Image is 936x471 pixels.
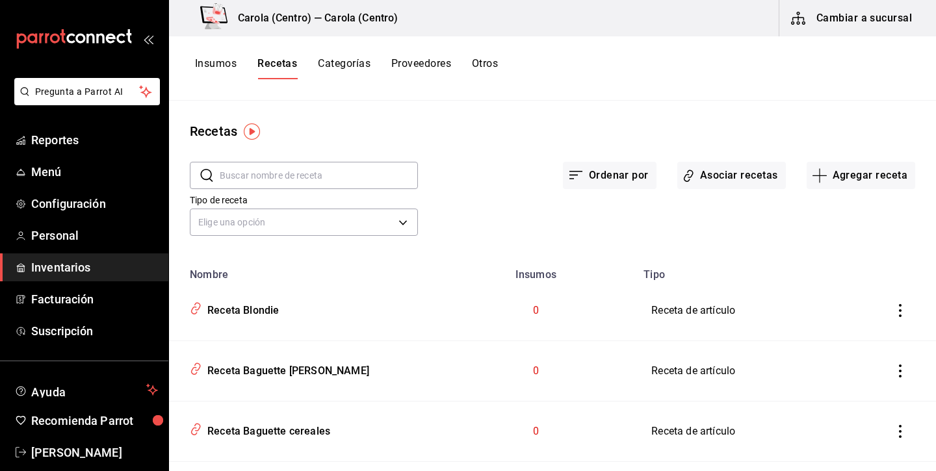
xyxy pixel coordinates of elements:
button: Ordenar por [563,162,656,189]
a: Pregunta a Parrot AI [9,94,160,108]
span: Inventarios [31,259,158,276]
span: 0 [533,425,539,437]
span: Personal [31,227,158,244]
button: Pregunta a Parrot AI [14,78,160,105]
button: Categorías [318,57,370,79]
span: Ayuda [31,382,141,398]
button: Asociar recetas [677,162,786,189]
button: Insumos [195,57,237,79]
div: navigation tabs [195,57,498,79]
button: Agregar receta [807,162,915,189]
div: Receta Baguette [PERSON_NAME] [202,359,369,379]
td: Receta de artículo [636,341,869,401]
div: Receta Blondie [202,298,279,318]
span: Configuración [31,195,158,212]
span: Suscripción [31,322,158,340]
h3: Carola (Centro) — Carola (Centro) [227,10,398,26]
div: Recetas [190,121,237,141]
span: Facturación [31,290,158,308]
td: Receta de artículo [636,401,869,462]
span: [PERSON_NAME] [31,444,158,461]
th: Tipo [636,261,869,281]
div: Receta Baguette cereales [202,419,330,439]
button: Otros [472,57,498,79]
button: Recetas [257,57,297,79]
span: Pregunta a Parrot AI [35,85,140,99]
button: open_drawer_menu [143,34,153,44]
button: Proveedores [391,57,451,79]
div: Elige una opción [190,209,418,236]
label: Tipo de receta [190,196,418,205]
td: Receta de artículo [636,281,869,341]
span: 0 [533,364,539,377]
span: 0 [533,304,539,316]
img: Tooltip marker [244,123,260,140]
span: Recomienda Parrot [31,412,158,429]
span: Menú [31,163,158,181]
input: Buscar nombre de receta [220,162,418,188]
th: Nombre [169,261,435,281]
th: Insumos [435,261,636,281]
span: Reportes [31,131,158,149]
